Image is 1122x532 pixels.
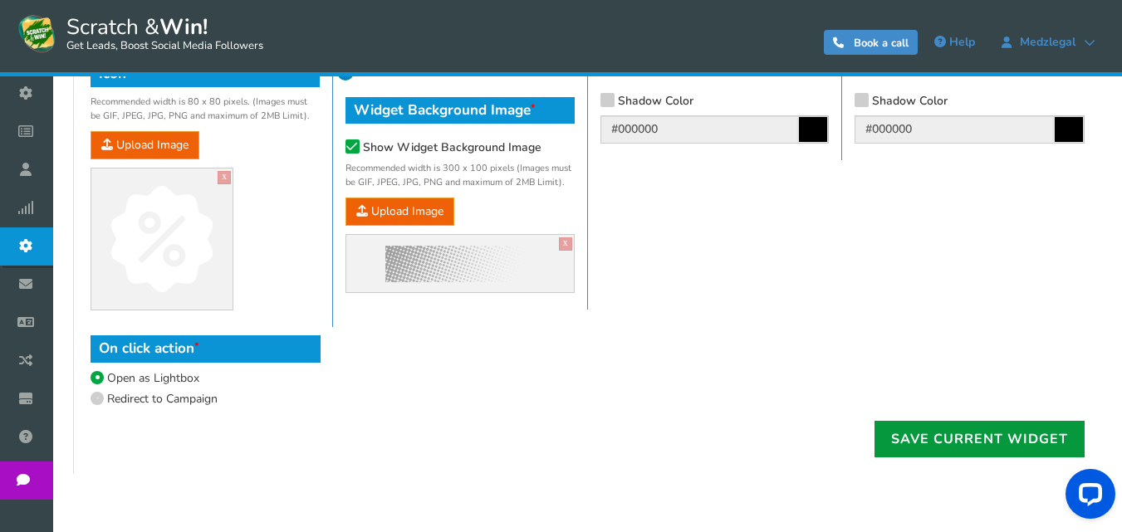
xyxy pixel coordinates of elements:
[949,34,975,50] span: Help
[17,12,263,54] a: Scratch &Win! Get Leads, Boost Social Media Followers
[854,36,909,51] span: Book a call
[1012,36,1084,49] span: Medzlegal
[1052,462,1122,532] iframe: LiveChat chat widget
[58,12,263,54] span: Scratch &
[345,162,575,189] small: Recommended width is 300 x 100 pixels (Images must be GIF, JPEG, JPG, PNG and maximum of 2MB Limit).
[66,40,263,53] small: Get Leads, Boost Social Media Followers
[159,12,208,41] strong: Win!
[926,29,983,56] a: Help
[618,93,693,109] span: Shadow Color
[872,93,948,109] span: Shadow Color
[107,391,218,407] span: Redirect to Campaign
[345,97,575,124] h4: Widget Background Image
[824,30,918,55] a: Book a call
[218,171,231,184] a: X
[91,95,320,123] small: Recommended width is 80 x 80 pixels. (Images must be GIF, JPEG, JPG, PNG and maximum of 2MB Limit).
[559,237,572,251] a: X
[91,335,321,363] h4: On click action
[875,421,1085,457] a: Save current widget
[107,370,199,386] span: Open as Lightbox
[363,139,541,155] span: Show Widget Background Image
[17,12,58,54] img: Scratch and Win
